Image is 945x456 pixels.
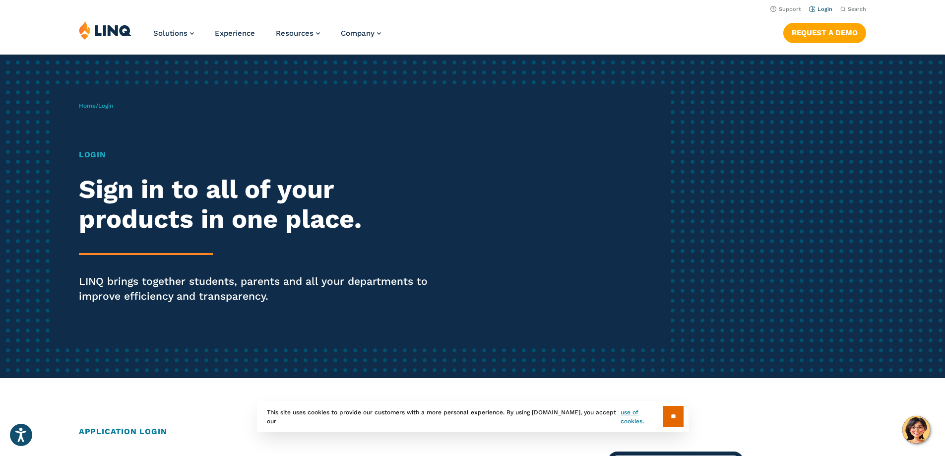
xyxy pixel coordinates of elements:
span: Resources [276,29,314,38]
a: Login [809,6,832,12]
span: Company [341,29,375,38]
button: Hello, have a question? Let’s chat. [902,416,930,444]
a: Company [341,29,381,38]
p: LINQ brings together students, parents and all your departments to improve efficiency and transpa... [79,274,443,304]
a: Resources [276,29,320,38]
a: Support [770,6,801,12]
a: use of cookies. [621,408,663,426]
a: Request a Demo [783,23,866,43]
span: Search [848,6,866,12]
a: Solutions [153,29,194,38]
div: This site uses cookies to provide our customers with a more personal experience. By using [DOMAIN... [257,401,689,432]
span: Login [98,102,113,109]
a: Experience [215,29,255,38]
nav: Button Navigation [783,21,866,43]
h2: Sign in to all of your products in one place. [79,175,443,234]
span: / [79,102,113,109]
nav: Primary Navigation [153,21,381,54]
span: Solutions [153,29,188,38]
button: Open Search Bar [840,5,866,13]
img: LINQ | K‑12 Software [79,21,131,40]
h1: Login [79,149,443,161]
a: Home [79,102,96,109]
